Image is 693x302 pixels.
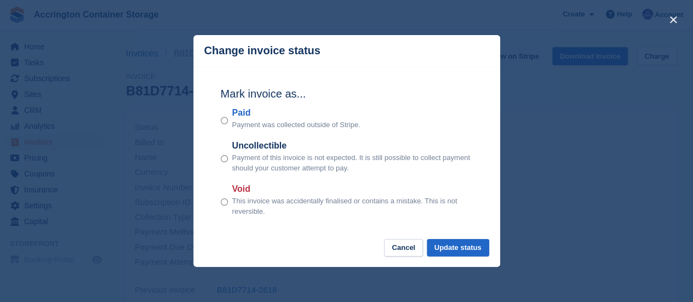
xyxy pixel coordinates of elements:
[427,239,489,257] button: Update status
[232,152,473,174] p: Payment of this invoice is not expected. It is still possible to collect payment should your cust...
[232,119,360,130] p: Payment was collected outside of Stripe.
[384,239,423,257] button: Cancel
[232,139,473,152] label: Uncollectible
[232,196,473,217] p: This invoice was accidentally finalised or contains a mistake. This is not reversible.
[221,86,473,102] h2: Mark invoice as...
[232,183,473,196] label: Void
[232,106,360,119] label: Paid
[204,44,320,57] p: Change invoice status
[665,11,682,29] button: close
